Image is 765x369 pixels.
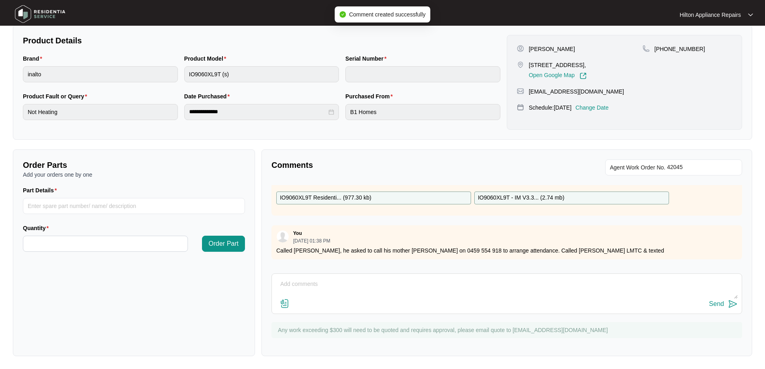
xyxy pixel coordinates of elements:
[517,45,524,52] img: user-pin
[202,236,245,252] button: Order Part
[23,159,245,171] p: Order Parts
[517,88,524,95] img: map-pin
[575,104,609,112] p: Change Date
[709,300,724,308] div: Send
[23,224,52,232] label: Quantity
[23,104,178,120] input: Product Fault or Query
[23,55,45,63] label: Brand
[529,45,575,53] p: [PERSON_NAME]
[189,108,327,116] input: Date Purchased
[293,230,302,236] p: You
[478,194,564,202] p: IO9060XL9T - IM V3.3... ( 2.74 mb )
[579,72,587,80] img: Link-External
[529,61,587,69] p: [STREET_ADDRESS],
[23,171,245,179] p: Add your orders one by one
[349,11,426,18] span: Comment created successfully
[23,198,245,214] input: Part Details
[280,299,290,308] img: file-attachment-doc.svg
[271,159,501,171] p: Comments
[23,66,178,82] input: Brand
[278,326,738,334] p: Any work exceeding $300 will need to be quoted and requires approval, please email quote to [EMAI...
[655,45,705,53] p: [PHONE_NUMBER]
[517,104,524,111] img: map-pin
[345,55,390,63] label: Serial Number
[667,163,737,172] input: Add Agent Work Order No.
[23,186,60,194] label: Part Details
[184,66,339,82] input: Product Model
[345,104,500,120] input: Purchased From
[339,11,346,18] span: check-circle
[23,35,500,46] p: Product Details
[529,104,571,112] p: Schedule: [DATE]
[610,163,665,172] span: Agent Work Order No.
[277,230,289,243] img: user.svg
[208,239,239,249] span: Order Part
[517,61,524,68] img: map-pin
[643,45,650,52] img: map-pin
[12,2,68,26] img: residentia service logo
[345,92,396,100] label: Purchased From
[748,13,753,17] img: dropdown arrow
[709,299,738,310] button: Send
[276,247,737,255] p: Called [PERSON_NAME], he asked to call his mother [PERSON_NAME] on 0459 554 918 to arrange attend...
[345,66,500,82] input: Serial Number
[728,299,738,309] img: send-icon.svg
[529,72,587,80] a: Open Google Map
[184,92,233,100] label: Date Purchased
[679,11,741,19] p: Hilton Appliance Repairs
[23,92,90,100] label: Product Fault or Query
[280,194,371,202] p: IO9060XL9T Residenti... ( 977.30 kb )
[23,236,188,251] input: Quantity
[184,55,230,63] label: Product Model
[293,239,330,243] p: [DATE] 01:38 PM
[529,88,624,96] p: [EMAIL_ADDRESS][DOMAIN_NAME]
